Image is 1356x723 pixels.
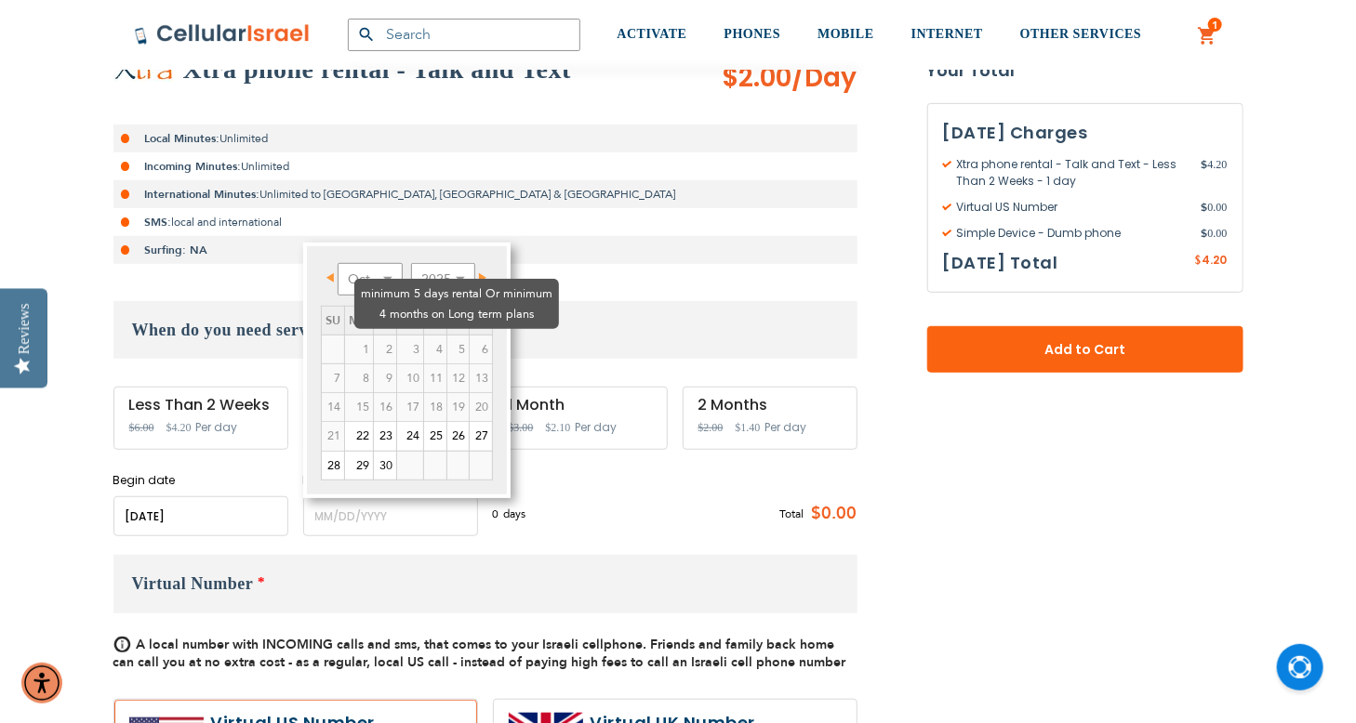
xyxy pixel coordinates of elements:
span: 1 [1212,18,1218,33]
span: Per day [765,419,807,436]
a: 26 [447,422,469,450]
a: 27 [470,422,492,450]
div: Accessibility Menu [21,663,62,703]
a: 30 [374,452,396,480]
a: 28 [322,452,344,480]
span: $ [1202,225,1208,242]
img: Cellular Israel Logo [134,23,311,46]
a: 25 [424,422,446,450]
strong: International Minutes: [145,187,260,202]
span: MOBILE [818,27,874,41]
span: Xtra phone rental - Talk and Text - Less Than 2 Weeks - 1 day [943,156,1202,190]
li: Unlimited [113,152,857,180]
h3: [DATE] Charges [943,119,1228,147]
span: Add to Cart [989,340,1182,360]
span: Prev [326,273,334,283]
strong: Local Minutes: [145,131,220,146]
span: PHONES [725,27,781,41]
span: days [504,506,526,522]
div: Less Than 2 Weeks [129,397,273,414]
span: $ [1202,199,1208,216]
span: ACTIVATE [618,27,687,41]
span: $ [1195,253,1203,269]
strong: SMS: [145,215,172,230]
input: MM/DD/YYYY [113,496,288,536]
span: Next [479,273,486,283]
span: $2.00 [698,421,724,434]
strong: Incoming Minutes: [145,159,242,174]
span: /Day [792,59,857,97]
h3: [DATE] Total [943,249,1058,277]
strong: Your Total [927,57,1243,85]
td: minimum 5 days rental Or minimum 4 months on Long term plans [321,422,344,451]
span: INTERNET [911,27,983,41]
div: 1 Month [509,397,652,414]
span: $ [1202,156,1208,173]
span: 0.00 [1202,225,1228,242]
span: Simple Device - Dumb phone [943,225,1202,242]
a: 29 [345,452,373,480]
span: Per day [196,419,238,436]
li: Unlimited to [GEOGRAPHIC_DATA], [GEOGRAPHIC_DATA] & [GEOGRAPHIC_DATA] [113,180,857,208]
span: Total [780,506,804,522]
span: $2.10 [546,421,571,434]
strong: Surfing: NA [145,243,208,257]
div: Reviews [16,303,33,354]
span: $1.40 [736,421,761,434]
span: A local number with INCOMING calls and sms, that comes to your Israeli cellphone. Friends and fam... [113,636,846,671]
span: 21 [322,422,344,450]
select: Select year [411,263,476,296]
li: Unlimited [113,125,857,152]
a: 24 [397,422,423,450]
span: 0.00 [1202,199,1228,216]
a: 23 [374,422,396,450]
input: Search [348,19,580,51]
a: Next [468,267,491,290]
span: 4.20 [1203,252,1228,268]
a: 1 [1197,25,1217,47]
label: Begin date [113,472,288,489]
span: 4.20 [1202,156,1228,190]
a: 22 [345,422,373,450]
span: Per day [576,419,618,436]
span: $3.00 [509,421,534,434]
span: Virtual US Number [943,199,1202,216]
span: Virtual Number [132,574,254,593]
h3: When do you need service? [113,301,857,359]
h2: Xtra phone rental - Talk and Text [183,51,571,88]
span: $2.00 [723,59,857,97]
select: Select month [338,263,403,296]
div: 2 Months [698,397,842,414]
img: Xtra phone rental - Talk and Text [113,58,174,82]
span: 0 [493,506,504,522]
span: OTHER SERVICES [1020,27,1142,41]
li: local and international [113,208,857,236]
span: $4.20 [166,421,192,434]
span: $0.00 [804,500,857,528]
a: Prev [323,267,346,290]
input: MM/DD/YYYY [303,496,478,536]
span: $6.00 [129,421,154,434]
button: Add to Cart [927,326,1243,373]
